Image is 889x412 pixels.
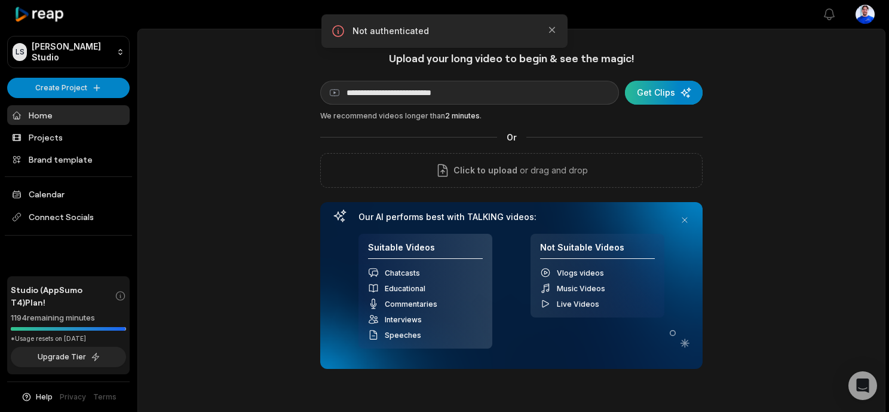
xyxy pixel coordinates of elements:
[21,392,53,402] button: Help
[358,212,664,222] h3: Our AI performs best with TALKING videos:
[32,41,112,63] p: [PERSON_NAME] Studio
[352,25,537,37] p: Not authenticated
[7,184,130,204] a: Calendar
[36,392,53,402] span: Help
[445,111,480,120] span: 2 minutes
[11,347,126,367] button: Upgrade Tier
[7,105,130,125] a: Home
[453,163,517,178] span: Click to upload
[93,392,117,402] a: Terms
[385,268,420,277] span: Chatcasts
[11,283,115,309] span: Studio (AppSumo T4) Plan!
[7,206,130,228] span: Connect Socials
[497,131,526,144] span: Or
[320,111,703,121] div: We recommend videos longer than .
[625,81,703,105] button: Get Clips
[11,312,126,324] div: 1194 remaining minutes
[517,163,588,178] p: or drag and drop
[7,149,130,169] a: Brand template
[11,334,126,343] div: *Usage resets on [DATE]
[540,242,655,260] h4: Not Suitable Videos
[385,331,421,340] span: Speeches
[385,284,425,293] span: Educational
[557,300,599,309] span: Live Videos
[385,315,422,324] span: Interviews
[320,51,703,65] h1: Upload your long video to begin & see the magic!
[7,127,130,147] a: Projects
[60,392,86,402] a: Privacy
[385,300,437,309] span: Commentaries
[7,78,130,98] button: Create Project
[557,268,604,277] span: Vlogs videos
[848,371,877,400] div: Open Intercom Messenger
[13,43,27,61] div: LS
[557,284,605,293] span: Music Videos
[368,242,483,260] h4: Suitable Videos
